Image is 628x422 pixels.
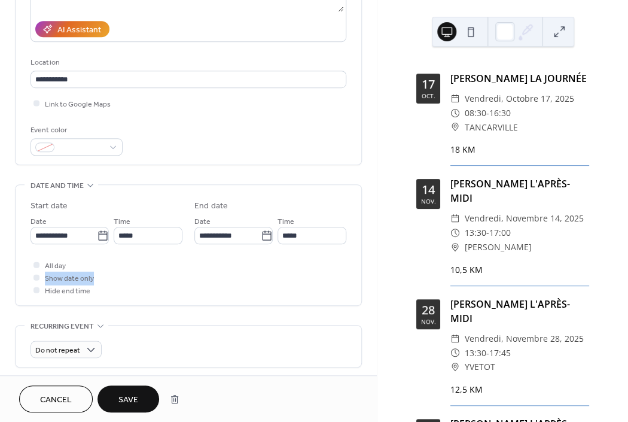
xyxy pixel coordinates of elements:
button: Cancel [19,385,93,412]
div: ​ [450,106,460,120]
div: ​ [450,120,460,135]
div: nov. [421,198,436,204]
span: 17:00 [489,226,511,240]
span: Cancel [40,394,72,406]
span: Time [278,215,294,228]
span: 13:30 [465,226,486,240]
button: Save [97,385,159,412]
span: TANCARVILLE [465,120,518,135]
span: Date [31,215,47,228]
div: 10,5 KM [450,263,589,276]
span: Recurring event [31,320,94,333]
div: [PERSON_NAME] L'APRÈS-MIDI [450,297,589,326]
div: nov. [421,318,436,324]
div: ​ [450,240,460,254]
span: Link to Google Maps [45,98,111,111]
button: AI Assistant [35,21,109,37]
div: 18 KM [450,143,589,156]
span: vendredi, novembre 14, 2025 [465,211,584,226]
div: 28 [422,304,435,316]
span: Date and time [31,180,84,192]
span: vendredi, novembre 28, 2025 [465,332,584,346]
div: ​ [450,92,460,106]
div: ​ [450,332,460,346]
span: - [486,226,489,240]
div: End date [194,200,228,212]
div: AI Assistant [57,24,101,37]
div: ​ [450,346,460,360]
span: Show date only [45,272,94,285]
span: vendredi, octobre 17, 2025 [465,92,574,106]
div: [PERSON_NAME] L'APRÈS-MIDI [450,177,589,205]
span: Save [118,394,138,406]
span: [PERSON_NAME] [465,240,532,254]
span: 17:45 [489,346,511,360]
span: Date [194,215,211,228]
div: Event color [31,124,120,136]
span: All day [45,260,66,272]
span: Hide end time [45,285,90,297]
div: [PERSON_NAME] LA JOURNÉE [450,71,589,86]
span: Time [114,215,130,228]
div: oct. [422,93,435,99]
span: Do not repeat [35,344,80,357]
span: 13:30 [465,346,486,360]
div: ​ [450,360,460,374]
div: ​ [450,211,460,226]
span: - [486,106,489,120]
span: 16:30 [489,106,511,120]
span: - [486,346,489,360]
div: 12,5 KM [450,383,589,396]
div: 14 [422,184,435,196]
div: Location [31,56,344,69]
div: 17 [422,78,435,90]
div: Start date [31,200,68,212]
div: ​ [450,226,460,240]
span: YVETOT [465,360,495,374]
span: 08:30 [465,106,486,120]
